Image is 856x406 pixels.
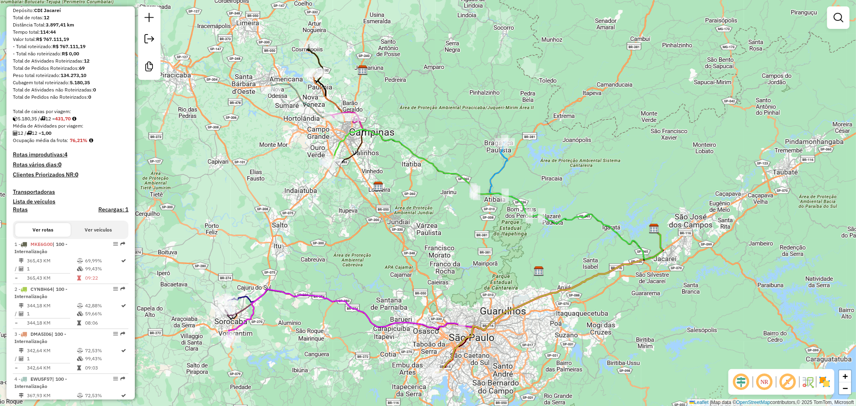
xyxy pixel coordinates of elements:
[113,331,118,336] em: Opções
[85,302,121,310] td: 42,88%
[77,365,81,370] i: Tempo total em rota
[64,151,67,158] strong: 4
[13,206,28,213] h4: Rotas
[41,130,51,136] strong: 1,00
[88,94,91,100] strong: 0
[13,115,128,122] div: 5.180,35 / 12 =
[113,376,118,381] em: Opções
[79,65,85,71] strong: 69
[14,319,18,327] td: =
[85,257,121,265] td: 69,99%
[26,310,77,318] td: 1
[13,198,128,205] h4: Lista de veículos
[839,370,851,382] a: Zoom in
[14,241,67,254] span: 1 -
[26,347,77,355] td: 342,64 KM
[26,257,77,265] td: 365,43 KM
[36,36,69,42] strong: R$ 767.111,19
[85,364,121,372] td: 09:03
[14,265,18,273] td: /
[14,241,67,254] span: | 100 - Internalização
[122,348,126,353] i: Rota otimizada
[55,116,71,122] strong: 431,70
[84,58,89,64] strong: 12
[13,161,128,168] h4: Rotas vários dias:
[13,65,128,72] div: Total de Pedidos Roteirizados:
[843,383,848,393] span: −
[26,265,77,273] td: 1
[141,10,157,28] a: Nova sessão e pesquisa
[732,372,751,392] span: Ocultar deslocamento
[77,356,83,361] i: % de utilização da cubagem
[122,258,126,263] i: Rota otimizada
[77,303,83,308] i: % de utilização do peso
[15,223,71,237] button: Ver rotas
[30,376,52,382] span: EWU5F57
[14,355,18,363] td: /
[85,355,121,363] td: 99,43%
[13,50,128,57] div: - Total não roteirizado:
[839,382,851,394] a: Zoom out
[46,22,74,28] strong: 3.897,41 km
[93,87,96,93] strong: 0
[14,376,67,389] span: | 100 - Internalização
[120,286,125,291] em: Rota exportada
[122,303,126,308] i: Rota otimizada
[72,116,76,121] i: Meta Caixas/viagem: 568,30 Diferença: -136,60
[77,348,83,353] i: % de utilização do peso
[44,14,49,20] strong: 12
[77,276,81,280] i: Tempo total em rota
[843,371,848,381] span: +
[13,72,128,79] div: Peso total roteirizado:
[736,400,771,405] a: OpenStreetMap
[801,376,814,388] img: Fluxo de ruas
[71,223,126,237] button: Ver veículos
[77,266,83,271] i: % de utilização da cubagem
[13,14,128,21] div: Total de rotas:
[85,265,121,273] td: 99,43%
[26,392,77,400] td: 367,93 KM
[13,86,128,93] div: Total de Atividades não Roteirizadas:
[122,393,126,398] i: Rota otimizada
[755,372,774,392] span: Ocultar NR
[14,286,67,299] span: | 100 - Internalização
[141,31,157,49] a: Exportar sessão
[113,242,118,246] em: Opções
[19,348,24,353] i: Distância Total
[687,399,856,406] div: Map data © contributors,© 2025 TomTom, Microsoft
[14,376,67,389] span: 4 -
[77,311,83,316] i: % de utilização da cubagem
[13,21,128,28] div: Distância Total:
[19,266,24,271] i: Total de Atividades
[689,400,709,405] a: Leaflet
[19,356,24,361] i: Total de Atividades
[13,122,128,130] div: Média de Atividades por viagem:
[778,372,797,392] span: Exibir rótulo
[58,161,61,168] strong: 0
[14,331,66,344] span: | 100 - Internalização
[26,319,77,327] td: 344,18 KM
[358,65,368,75] img: CDI Jaguariúna
[710,400,711,405] span: |
[13,108,128,115] div: Total de caixas por viagem:
[85,392,121,400] td: 72,53%
[19,258,24,263] i: Distância Total
[649,223,659,234] img: CDI Jacareí
[70,79,90,85] strong: 5.180,35
[120,376,125,381] em: Rota exportada
[40,116,45,121] i: Total de rotas
[85,319,121,327] td: 08:06
[120,242,125,246] em: Rota exportada
[77,321,81,325] i: Tempo total em rota
[77,258,83,263] i: % de utilização do peso
[13,130,128,137] div: 12 / 12 =
[13,116,18,121] i: Cubagem total roteirizado
[13,79,128,86] div: Cubagem total roteirizado:
[13,137,68,143] span: Ocupação média da frota:
[19,311,24,316] i: Total de Atividades
[77,393,83,398] i: % de utilização do peso
[19,303,24,308] i: Distância Total
[19,393,24,398] i: Distância Total
[30,331,51,337] span: DMA5I06
[13,151,128,158] h4: Rotas improdutivas:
